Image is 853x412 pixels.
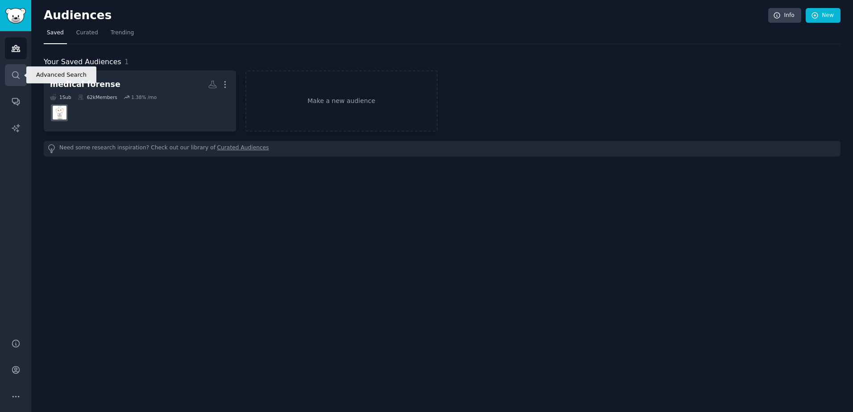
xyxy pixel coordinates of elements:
div: medical forense [50,79,120,90]
span: Curated [76,29,98,37]
a: New [806,8,841,23]
a: Saved [44,26,67,44]
a: medical forense1Sub62kMembers1.38% /moforensics [44,70,236,132]
div: 62k Members [78,94,117,100]
div: Need some research inspiration? Check out our library of [44,141,841,157]
span: Your Saved Audiences [44,57,121,68]
div: 1.38 % /mo [131,94,157,100]
span: Saved [47,29,64,37]
a: Trending [108,26,137,44]
img: forensics [53,106,66,119]
a: Curated [73,26,101,44]
span: Trending [111,29,134,37]
a: Curated Audiences [217,144,269,153]
span: 1 [124,58,129,66]
h2: Audiences [44,8,768,23]
img: GummySearch logo [5,8,26,24]
a: Info [768,8,801,23]
div: 1 Sub [50,94,71,100]
a: Make a new audience [245,70,438,132]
